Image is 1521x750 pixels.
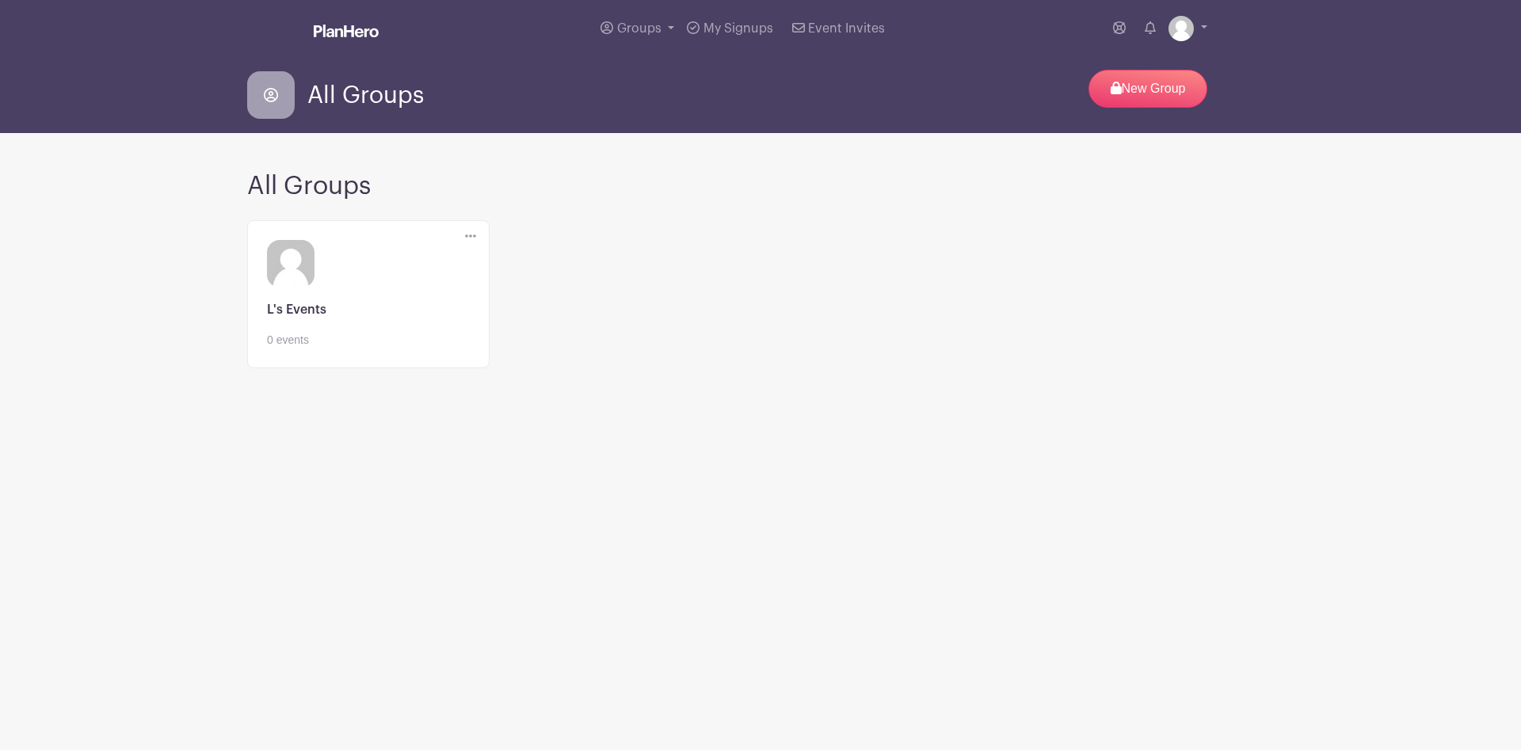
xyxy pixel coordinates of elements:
img: default-ce2991bfa6775e67f084385cd625a349d9dcbb7a52a09fb2fda1e96e2d18dcdb.png [1168,16,1194,41]
p: New Group [1088,70,1207,108]
span: Groups [617,22,661,35]
span: All Groups [307,82,424,109]
h2: All Groups [247,171,1274,201]
span: Event Invites [808,22,885,35]
span: My Signups [703,22,773,35]
img: logo_white-6c42ec7e38ccf1d336a20a19083b03d10ae64f83f12c07503d8b9e83406b4c7d.svg [314,25,379,37]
